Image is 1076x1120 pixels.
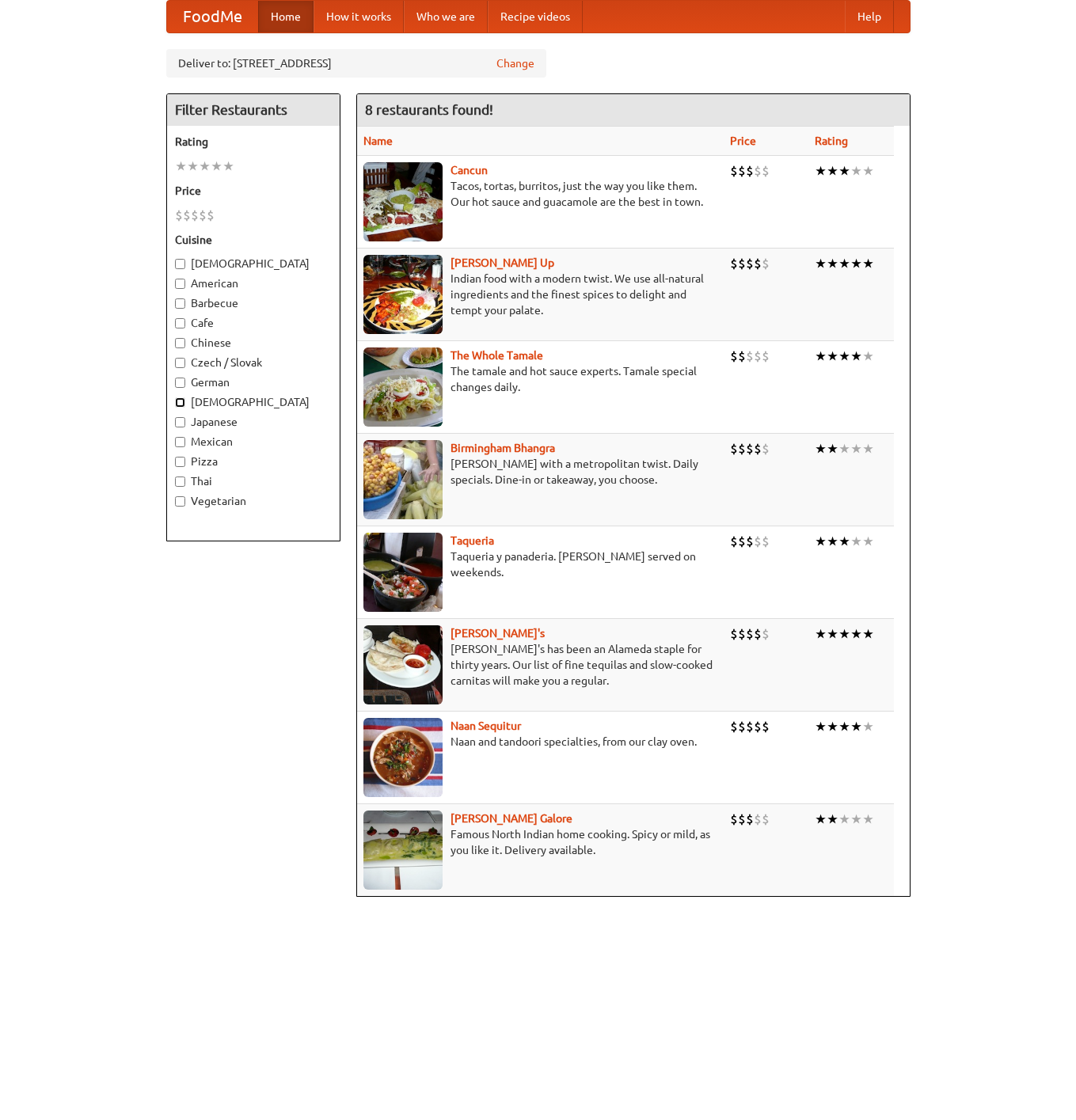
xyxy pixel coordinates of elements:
[166,49,546,78] div: Deliver to: [STREET_ADDRESS]
[862,718,874,735] li: ★
[746,255,754,272] li: $
[754,811,762,828] li: $
[754,533,762,550] li: $
[199,207,207,224] li: $
[451,719,521,732] a: Naan Sequitur
[730,440,738,457] li: $
[175,496,185,507] input: Vegetarian
[258,1,314,32] a: Home
[754,625,762,643] li: $
[827,255,838,272] li: ★
[746,811,754,828] li: $
[827,718,838,735] li: ★
[175,259,185,269] input: [DEMOGRAPHIC_DATA]
[754,347,762,365] li: $
[838,718,850,735] li: ★
[730,625,738,643] li: $
[862,811,874,828] li: ★
[762,347,770,365] li: $
[754,718,762,735] li: $
[762,625,770,643] li: $
[746,162,754,180] li: $
[175,279,185,289] input: American
[187,158,199,175] li: ★
[746,347,754,365] li: $
[363,625,443,704] img: pedros.jpg
[838,162,850,180] li: ★
[496,55,534,71] a: Change
[451,627,545,640] a: [PERSON_NAME]'s
[175,476,185,487] input: Thai
[175,457,185,467] input: Pizza
[850,718,862,735] li: ★
[762,162,770,180] li: $
[175,318,185,328] input: Cafe
[175,358,185,368] input: Czech / Slovak
[175,134,332,150] h5: Rating
[838,440,850,457] li: ★
[845,1,894,32] a: Help
[850,162,862,180] li: ★
[314,1,404,32] a: How it works
[850,440,862,457] li: ★
[211,158,222,175] li: ★
[738,347,746,365] li: $
[762,440,770,457] li: $
[175,183,332,199] h5: Price
[730,135,756,147] a: Price
[175,315,332,331] label: Cafe
[175,378,185,388] input: German
[850,811,862,828] li: ★
[175,275,332,291] label: American
[850,255,862,272] li: ★
[815,440,827,457] li: ★
[404,1,488,32] a: Who we are
[838,811,850,828] li: ★
[363,162,443,241] img: cancun.jpg
[838,255,850,272] li: ★
[191,207,199,224] li: $
[363,271,717,318] p: Indian food with a modern twist. We use all-natural ingredients and the finest spices to delight ...
[175,434,332,450] label: Mexican
[451,164,488,177] b: Cancun
[363,826,717,858] p: Famous North Indian home cooking. Spicy or mild, as you like it. Delivery available.
[754,255,762,272] li: $
[451,534,494,547] a: Taqueria
[365,102,493,117] ng-pluralize: 8 restaurants found!
[451,442,555,454] a: Birmingham Bhangra
[862,533,874,550] li: ★
[827,625,838,643] li: ★
[363,533,443,612] img: taqueria.jpg
[207,207,215,224] li: $
[363,135,393,147] a: Name
[850,533,862,550] li: ★
[175,417,185,427] input: Japanese
[738,811,746,828] li: $
[730,811,738,828] li: $
[815,718,827,735] li: ★
[175,437,185,447] input: Mexican
[730,255,738,272] li: $
[815,811,827,828] li: ★
[488,1,583,32] a: Recipe videos
[762,718,770,735] li: $
[363,456,717,488] p: [PERSON_NAME] with a metropolitan twist. Daily specials. Dine-in or takeaway, you choose.
[363,440,443,519] img: bhangra.jpg
[451,349,543,362] b: The Whole Tamale
[746,718,754,735] li: $
[862,625,874,643] li: ★
[451,256,554,269] b: [PERSON_NAME] Up
[175,298,185,309] input: Barbecue
[175,207,183,224] li: $
[762,255,770,272] li: $
[175,295,332,311] label: Barbecue
[167,1,258,32] a: FoodMe
[738,718,746,735] li: $
[815,135,848,147] a: Rating
[175,454,332,469] label: Pizza
[363,255,443,334] img: curryup.jpg
[862,255,874,272] li: ★
[738,440,746,457] li: $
